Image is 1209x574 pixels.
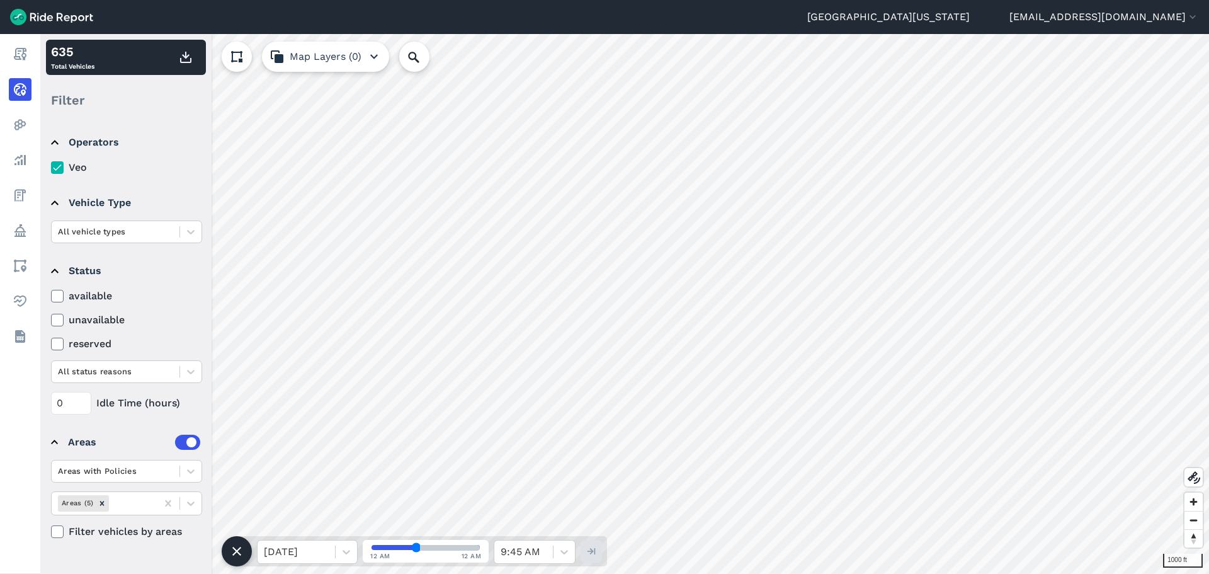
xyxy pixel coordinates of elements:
a: Datasets [9,325,31,348]
div: Areas (5) [58,495,95,511]
a: Report [9,43,31,66]
button: Map Layers (0) [262,42,389,72]
span: 12 AM [370,551,390,561]
div: Idle Time (hours) [51,392,202,415]
div: Filter [46,81,206,120]
label: Veo [51,160,202,175]
div: Remove Areas (5) [95,495,109,511]
a: Health [9,290,31,313]
div: Areas [68,435,200,450]
summary: Operators [51,125,200,160]
label: reserved [51,336,202,352]
span: 12 AM [462,551,482,561]
a: Fees [9,184,31,207]
a: Realtime [9,78,31,101]
div: 635 [51,42,94,61]
a: [GEOGRAPHIC_DATA][US_STATE] [807,9,970,25]
canvas: Map [40,34,1209,574]
label: available [51,289,202,304]
img: Ride Report [10,9,93,25]
summary: Areas [51,425,200,460]
a: Heatmaps [9,113,31,136]
div: Total Vehicles [51,42,94,72]
summary: Vehicle Type [51,185,200,221]
input: Search Location or Vehicles [399,42,450,72]
label: Filter vehicles by areas [51,524,202,539]
a: Areas [9,255,31,277]
button: Zoom out [1184,511,1203,529]
button: [EMAIL_ADDRESS][DOMAIN_NAME] [1009,9,1199,25]
a: Analyze [9,149,31,171]
label: unavailable [51,313,202,328]
summary: Status [51,253,200,289]
div: 1000 ft [1163,554,1203,568]
a: Policy [9,219,31,242]
button: Zoom in [1184,493,1203,511]
button: Reset bearing to north [1184,529,1203,548]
